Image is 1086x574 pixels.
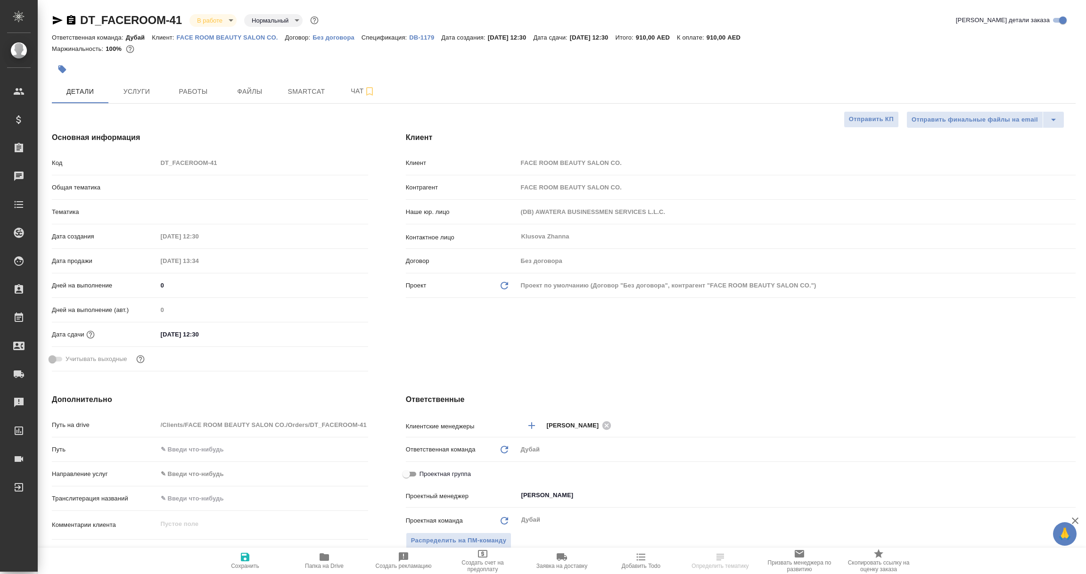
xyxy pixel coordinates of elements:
p: Контактное лицо [406,233,518,242]
span: Добавить Todo [622,563,660,569]
button: Отправить КП [844,111,899,128]
button: Заявка на доставку [522,548,601,574]
p: Общая тематика [52,183,157,192]
div: Проект по умолчанию (Договор "Без договора", контрагент "FACE ROOM BEAUTY SALON CO.") [518,278,1076,294]
button: Отправить финальные файлы на email [906,111,1043,128]
p: Без договора [313,34,362,41]
div: [PERSON_NAME] [547,419,615,431]
p: [DATE] 12:30 [488,34,534,41]
input: Пустое поле [518,205,1076,219]
h4: Ответственные [406,394,1076,405]
input: Пустое поле [157,254,240,268]
p: Дата продажи [52,256,157,266]
button: Если добавить услуги и заполнить их объемом, то дата рассчитается автоматически [84,328,97,341]
span: Определить тематику [691,563,749,569]
button: Добавить менеджера [520,414,543,437]
span: Учитывать выходные [66,354,127,364]
span: Детали [58,86,103,98]
p: Итого: [615,34,635,41]
span: Файлы [227,86,272,98]
div: split button [906,111,1064,128]
svg: Подписаться [364,86,375,97]
p: Проектная команда [406,516,463,525]
a: DB-1179 [409,33,441,41]
p: Договор [406,256,518,266]
p: Контрагент [406,183,518,192]
span: Создать счет на предоплату [449,559,517,573]
h4: Основная информация [52,132,368,143]
span: Проектная группа [420,469,471,479]
span: Сохранить [231,563,259,569]
button: Скопировать ссылку для ЯМессенджера [52,15,63,26]
p: Спецификация: [362,34,409,41]
a: DT_FACEROOM-41 [80,14,182,26]
p: Клиентские менеджеры [406,422,518,431]
p: Дата создания [52,232,157,241]
input: ✎ Введи что-нибудь [157,443,368,456]
p: DB-1179 [409,34,441,41]
button: 🙏 [1053,522,1077,546]
a: FACE ROOM BEAUTY SALON CO. [177,33,285,41]
input: Пустое поле [157,303,368,317]
p: FACE ROOM BEAUTY SALON CO. [177,34,285,41]
button: Нормальный [249,16,291,25]
button: Open [1070,494,1072,496]
a: Без договора [313,33,362,41]
p: К оплате: [677,34,707,41]
span: Работы [171,86,216,98]
p: Ответственная команда [406,445,476,454]
p: Транслитерация названий [52,494,157,503]
button: Доп статусы указывают на важность/срочность заказа [308,14,321,26]
p: Дней на выполнение [52,281,157,290]
p: Дата создания: [441,34,487,41]
button: Папка на Drive [285,548,364,574]
p: [DATE] 12:30 [570,34,616,41]
div: В работе [189,14,237,27]
div: ✎ Введи что-нибудь [161,469,357,479]
div: ✎ Введи что-нибудь [157,466,368,482]
input: ✎ Введи что-нибудь [157,279,368,292]
div: ​ [157,180,368,196]
button: Распределить на ПМ-команду [406,533,512,549]
p: 100% [106,45,124,52]
button: Open [1070,425,1072,426]
span: Заявка на доставку [536,563,587,569]
p: Дата сдачи: [533,34,569,41]
p: Путь [52,445,157,454]
button: Создать счет на предоплату [443,548,522,574]
span: Услуги [114,86,159,98]
input: Пустое поле [518,180,1076,194]
span: Создать рекламацию [376,563,432,569]
p: Маржинальность: [52,45,106,52]
button: В работе [194,16,225,25]
span: В заказе уже есть ответственный ПМ или ПМ группа [406,533,512,549]
p: 910,00 AED [707,34,748,41]
button: Определить тематику [681,548,760,574]
input: Пустое поле [157,418,368,432]
p: Договор: [285,34,313,41]
span: Отправить КП [849,114,894,125]
span: [PERSON_NAME] детали заказа [956,16,1050,25]
button: Добавить Todo [601,548,681,574]
p: Клиент [406,158,518,168]
span: Призвать менеджера по развитию [765,559,833,573]
p: Путь на drive [52,420,157,430]
span: Скопировать ссылку на оценку заказа [845,559,913,573]
button: Призвать менеджера по развитию [760,548,839,574]
p: Наше юр. лицо [406,207,518,217]
button: Добавить тэг [52,59,73,80]
span: Папка на Drive [305,563,344,569]
input: Пустое поле [157,156,368,170]
p: Проектный менеджер [406,492,518,501]
h4: Клиент [406,132,1076,143]
input: Пустое поле [157,230,240,243]
span: [PERSON_NAME] [547,421,605,430]
p: Комментарии клиента [52,520,157,530]
button: Создать рекламацию [364,548,443,574]
p: Дубай [126,34,152,41]
div: Дубай [518,442,1076,458]
button: Скопировать ссылку на оценку заказа [839,548,918,574]
p: Направление услуг [52,469,157,479]
button: 0.00 AED; [124,43,136,55]
button: Сохранить [206,548,285,574]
